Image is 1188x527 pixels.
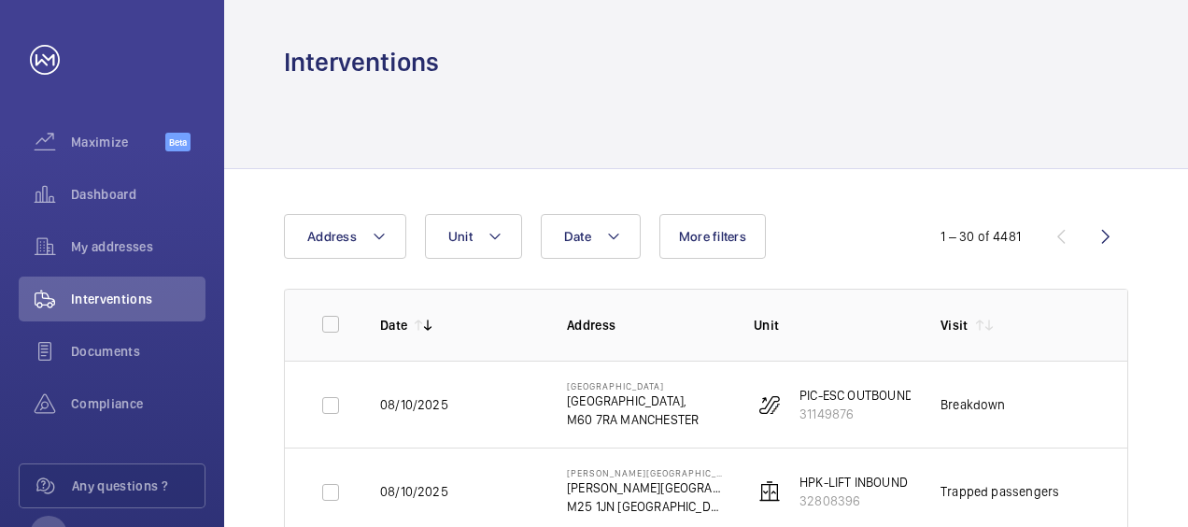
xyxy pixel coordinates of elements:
img: escalator.svg [758,393,781,416]
p: 31149876 [799,405,913,423]
p: 08/10/2025 [380,395,448,414]
span: Compliance [71,394,205,413]
button: Date [541,214,641,259]
span: Address [307,229,357,244]
p: [GEOGRAPHIC_DATA] [567,380,699,392]
span: Any questions ? [72,477,205,495]
img: elevator.svg [758,480,781,503]
p: HPK-LIFT INBOUND [799,473,908,491]
div: Breakdown [940,395,1006,414]
span: Beta [165,133,191,151]
span: Unit [448,229,473,244]
button: Unit [425,214,522,259]
p: [PERSON_NAME][GEOGRAPHIC_DATA] [567,478,724,497]
p: 32808396 [799,491,908,510]
span: Date [564,229,591,244]
p: PIC-ESC OUTBOUND [799,386,913,405]
button: More filters [659,214,766,259]
p: [PERSON_NAME][GEOGRAPHIC_DATA] [567,467,724,478]
p: M60 7RA MANCHESTER [567,410,699,429]
span: Interventions [71,290,205,308]
p: Date [380,316,407,335]
p: [GEOGRAPHIC_DATA], [567,392,699,410]
span: More filters [679,229,746,244]
p: Visit [940,316,969,335]
span: Dashboard [71,185,205,204]
span: Maximize [71,133,165,151]
p: Address [567,316,724,335]
p: M25 1JN [GEOGRAPHIC_DATA] [567,497,724,516]
span: My addresses [71,237,205,256]
button: Address [284,214,406,259]
h1: Interventions [284,45,439,79]
p: Unit [754,316,911,335]
p: 08/10/2025 [380,482,448,501]
div: 1 – 30 of 4481 [940,227,1021,246]
div: Trapped passengers [940,482,1059,501]
span: Documents [71,342,205,361]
